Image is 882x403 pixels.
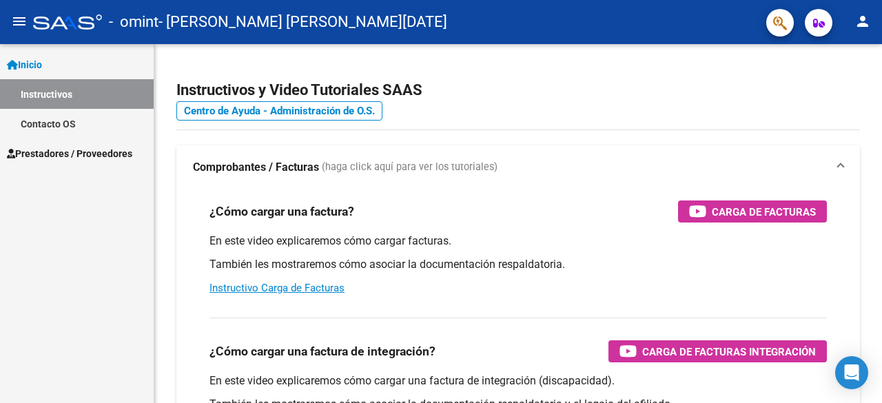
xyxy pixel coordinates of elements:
h2: Instructivos y Video Tutoriales SAAS [176,77,860,103]
a: Centro de Ayuda - Administración de O.S. [176,101,382,121]
div: Open Intercom Messenger [835,356,868,389]
mat-icon: menu [11,13,28,30]
h3: ¿Cómo cargar una factura? [209,202,354,221]
span: Inicio [7,57,42,72]
span: - [PERSON_NAME] [PERSON_NAME][DATE] [158,7,447,37]
mat-icon: person [854,13,871,30]
span: Carga de Facturas Integración [642,343,816,360]
p: En este video explicaremos cómo cargar una factura de integración (discapacidad). [209,373,827,389]
strong: Comprobantes / Facturas [193,160,319,175]
span: Carga de Facturas [712,203,816,220]
mat-expansion-panel-header: Comprobantes / Facturas (haga click aquí para ver los tutoriales) [176,145,860,189]
h3: ¿Cómo cargar una factura de integración? [209,342,435,361]
p: También les mostraremos cómo asociar la documentación respaldatoria. [209,257,827,272]
a: Instructivo Carga de Facturas [209,282,345,294]
p: En este video explicaremos cómo cargar facturas. [209,234,827,249]
span: (haga click aquí para ver los tutoriales) [322,160,498,175]
button: Carga de Facturas [678,200,827,223]
span: - omint [109,7,158,37]
span: Prestadores / Proveedores [7,146,132,161]
button: Carga de Facturas Integración [608,340,827,362]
